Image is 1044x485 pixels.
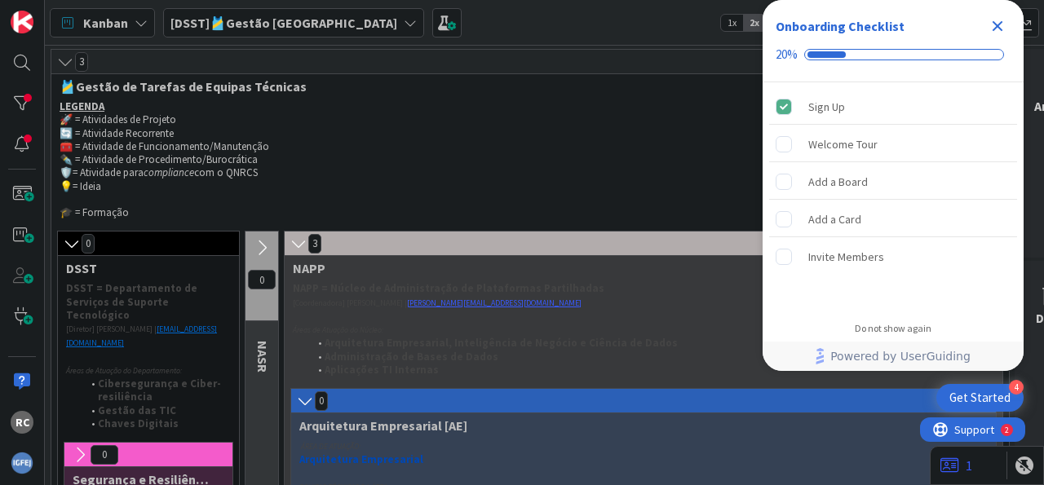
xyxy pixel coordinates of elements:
[82,234,95,254] span: 0
[75,52,88,72] span: 3
[325,336,678,350] strong: Arquitetura Empresarial, Inteligência de Negócio e Ciência de Dados
[98,403,176,417] strong: Gestão das TIC
[254,341,271,373] span: NASR
[299,417,975,434] span: Arquitetura Empresarial [AE]
[60,153,1001,166] p: ✒️ = Atividade de Procedimento/Burocrática
[91,445,118,465] span: 0
[855,322,931,335] div: Do not show again
[60,127,1001,140] p: 🔄 = Atividade Recorrente
[771,342,1015,371] a: Powered by UserGuiding
[293,298,407,308] span: [Coordenadora] [PERSON_NAME] |
[60,140,1001,153] p: 🧰 = Atividade de Funcionamento/Manutenção
[769,89,1017,125] div: Sign Up is complete.
[308,234,321,254] span: 3
[60,99,104,113] u: LEGENDA
[60,180,1001,193] p: 💡= Ideia
[66,260,219,276] span: DSST
[11,411,33,434] div: RC
[293,281,604,295] strong: NAPP = Núcleo de Administração de Plataformas Partilhadas
[808,209,861,229] div: Add a Card
[60,113,1001,126] p: 🚀 = Atividades de Projeto
[11,11,33,33] img: Visit kanbanzone.com
[763,342,1024,371] div: Footer
[808,97,845,117] div: Sign Up
[808,134,878,154] div: Welcome Tour
[830,346,971,366] span: Powered by UserGuiding
[776,47,1011,62] div: Checklist progress: 20%
[60,206,1001,219] p: 🎓 = Formação
[293,324,383,335] em: Áreas de Atuação do Núcleo:
[60,78,989,95] span: 🎽Gestão de Tarefas de Equipas Técnicas
[769,239,1017,275] div: Invite Members is incomplete.
[949,390,1011,406] div: Get Started
[170,15,397,31] b: [DSST]🎽Gestão [GEOGRAPHIC_DATA]
[144,165,194,179] em: compliance
[407,298,582,308] a: [PERSON_NAME][EMAIL_ADDRESS][DOMAIN_NAME]
[98,377,221,403] strong: Cibersegurança e Ciber-resiliência
[34,2,74,22] span: Support
[60,166,1001,179] p: 🛡️= Atividade para com o QNRCS
[315,391,328,411] span: 0
[325,350,498,364] strong: Administração de Bases de Dados
[936,384,1024,412] div: Open Get Started checklist, remaining modules: 4
[98,417,179,430] strong: Chaves Digitais
[769,126,1017,162] div: Welcome Tour is incomplete.
[721,15,743,31] span: 1x
[940,456,972,475] a: 1
[984,13,1011,39] div: Close Checklist
[248,270,276,289] span: 0
[776,16,905,36] div: Onboarding Checklist
[299,452,423,466] strong: Arquitetura Empresarial
[769,164,1017,200] div: Add a Board is incomplete.
[83,13,128,33] span: Kanban
[66,324,157,334] span: [Diretor] [PERSON_NAME] |
[808,172,868,192] div: Add a Board
[85,7,89,20] div: 2
[325,363,439,377] strong: Aplicações TI Internas
[776,47,798,62] div: 20%
[66,365,182,376] em: Áreas de Atuação do Departamento:
[301,441,361,452] em: ÁREA DE ATUAÇÃO:
[808,247,884,267] div: Invite Members
[1009,380,1024,395] div: 4
[743,15,765,31] span: 2x
[66,281,200,322] strong: DSST = Departamento de Serviços de Suporte Tecnológico
[11,452,33,474] img: avatar
[763,82,1024,311] div: Checklist items
[293,260,982,276] span: NAPP
[769,201,1017,237] div: Add a Card is incomplete.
